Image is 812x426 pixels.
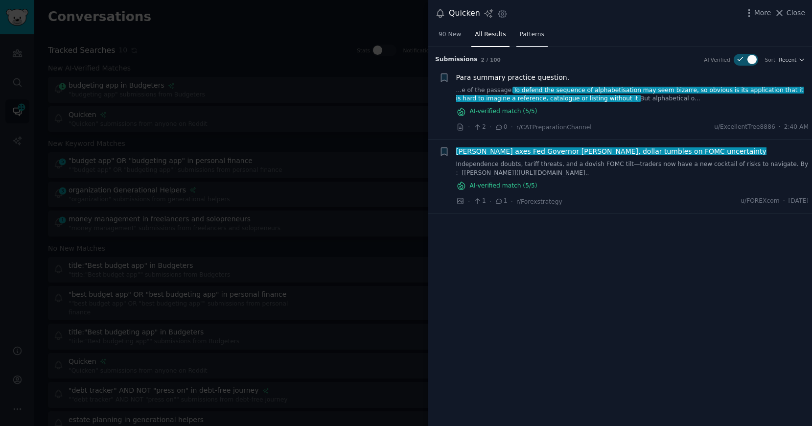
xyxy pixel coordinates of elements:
span: All Results [475,30,506,39]
a: Patterns [516,27,548,47]
span: · [511,122,513,132]
span: 2:40 AM [784,123,809,132]
span: [PERSON_NAME] axes Fed Governor [PERSON_NAME], dollar tumbles on FOMC uncertainty [455,147,767,155]
span: 2 [473,123,486,132]
button: More [744,8,771,18]
a: All Results [471,27,509,47]
a: ...e of the passage.To defend the sequence of alphabetisation may seem bizarre, so obvious is its... [456,86,809,103]
span: Close [787,8,805,18]
span: · [468,122,470,132]
div: AI Verified [704,56,730,63]
span: r/CATPreparationChannel [516,124,592,131]
button: Close [774,8,805,18]
span: 2 / 100 [481,57,501,63]
span: · [468,196,470,207]
div: Quicken [449,7,480,20]
div: Sort [765,56,776,63]
a: Para summary practice question. [456,72,570,83]
span: · [489,196,491,207]
a: 90 New [435,27,464,47]
span: [DATE] [789,197,809,206]
span: r/Forexstrategy [516,198,562,205]
span: u/FOREXcom [741,197,779,206]
span: To defend the sequence of alphabetisation may seem bizarre, so obvious is its application that it... [456,87,804,102]
button: Recent [779,56,805,63]
span: 1 [495,197,507,206]
span: · [489,122,491,132]
a: Independence doubts, tariff threats, and a dovish FOMC tilt—traders now have a new cocktail of ri... [456,160,809,177]
span: 0 [495,123,507,132]
span: Submission s [435,55,478,64]
span: u/ExcellentTree8886 [714,123,775,132]
span: AI-verified match ( 5 /5) [470,182,537,190]
span: 1 [473,197,486,206]
span: Patterns [520,30,544,39]
a: [PERSON_NAME] axes Fed Governor [PERSON_NAME], dollar tumbles on FOMC uncertainty [456,146,766,157]
span: Recent [779,56,796,63]
span: · [511,196,513,207]
span: · [783,197,785,206]
span: AI-verified match ( 5 /5) [470,107,537,116]
span: 90 New [439,30,461,39]
span: More [754,8,771,18]
span: · [779,123,781,132]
